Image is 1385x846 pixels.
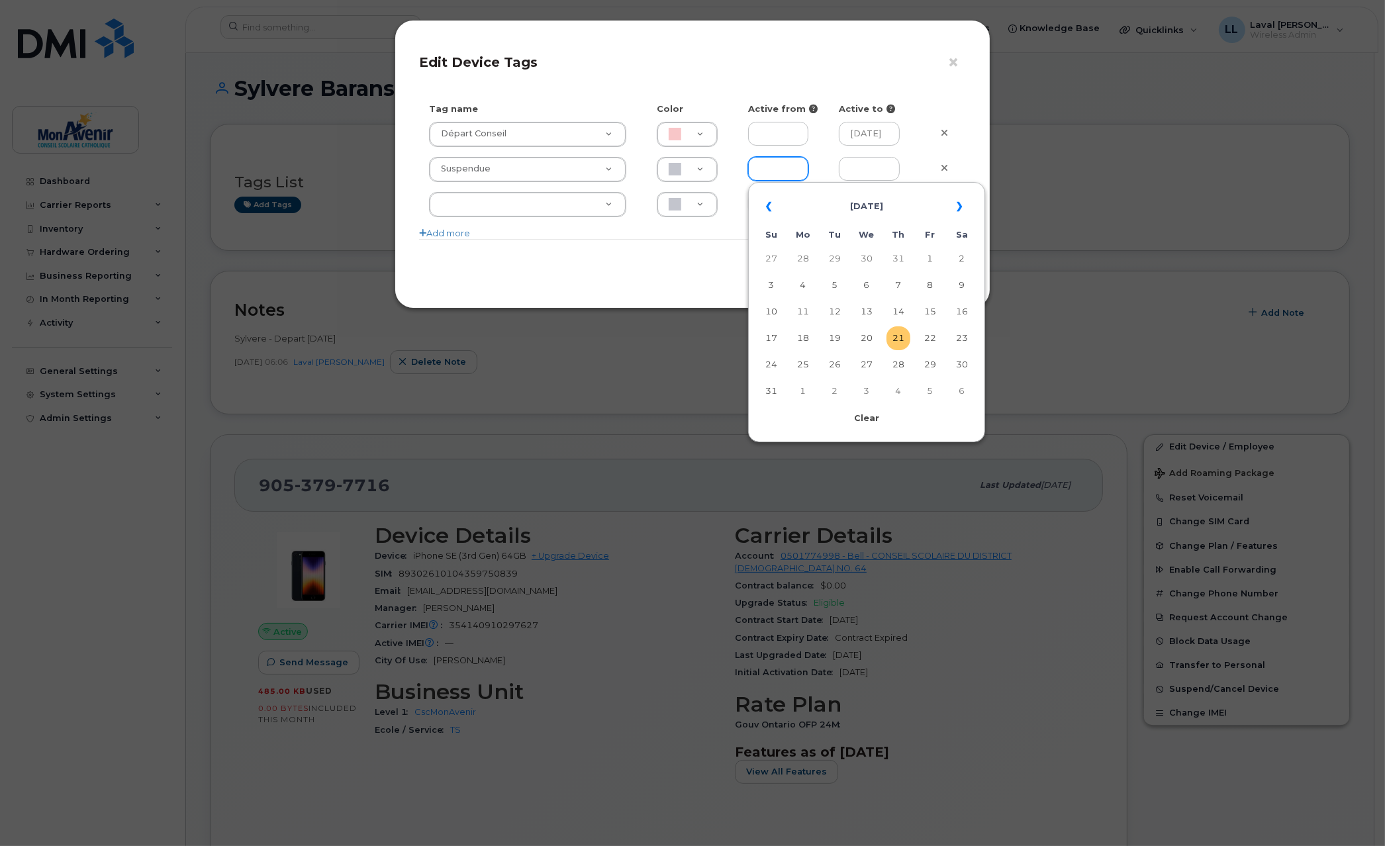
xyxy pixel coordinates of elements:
td: 23 [950,326,974,350]
td: 1 [918,247,942,271]
td: 14 [886,300,910,324]
td: 6 [855,273,879,297]
td: 26 [823,353,847,377]
td: 22 [918,326,942,350]
td: 16 [950,300,974,324]
div: Active to [829,103,920,115]
td: 12 [823,300,847,324]
td: 29 [918,353,942,377]
td: 27 [855,353,879,377]
td: 24 [759,353,783,377]
td: 5 [918,379,942,403]
td: 8 [918,273,942,297]
h4: Edit Device Tags [419,54,966,70]
td: 1 [791,379,815,403]
div: Color [647,103,738,115]
i: Fill in to restrict tag activity to this date [809,105,818,113]
i: Fill in to restrict tag activity to this date [886,105,895,113]
a: Add more [419,228,470,238]
td: 4 [791,273,815,297]
th: Sa [950,224,974,244]
td: 31 [759,379,783,403]
th: Clear [759,408,974,428]
td: 6 [950,379,974,403]
td: 17 [759,326,783,350]
th: We [855,224,879,244]
td: 15 [918,300,942,324]
td: 25 [791,353,815,377]
div: Tag name [419,103,647,115]
span: Suspendue [433,163,491,175]
td: 18 [791,326,815,350]
td: 30 [950,353,974,377]
th: « [759,191,783,222]
td: 19 [823,326,847,350]
td: 9 [950,273,974,297]
td: 11 [791,300,815,324]
th: [DATE] [791,191,942,222]
th: Tu [823,224,847,244]
td: 29 [823,247,847,271]
td: 3 [855,379,879,403]
td: 31 [886,247,910,271]
td: 30 [855,247,879,271]
th: Fr [918,224,942,244]
td: 13 [855,300,879,324]
td: 7 [886,273,910,297]
td: 2 [823,379,847,403]
td: 5 [823,273,847,297]
div: Active from [738,103,830,115]
th: Su [759,224,783,244]
td: 3 [759,273,783,297]
span: Départ Conseil [433,128,506,140]
td: 20 [855,326,879,350]
td: 4 [886,379,910,403]
th: Th [886,224,910,244]
th: » [950,191,974,222]
td: 28 [886,353,910,377]
td: 27 [759,247,783,271]
td: 28 [791,247,815,271]
td: 10 [759,300,783,324]
button: × [947,53,966,73]
th: Mo [791,224,815,244]
td: 2 [950,247,974,271]
td: 21 [886,326,910,350]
